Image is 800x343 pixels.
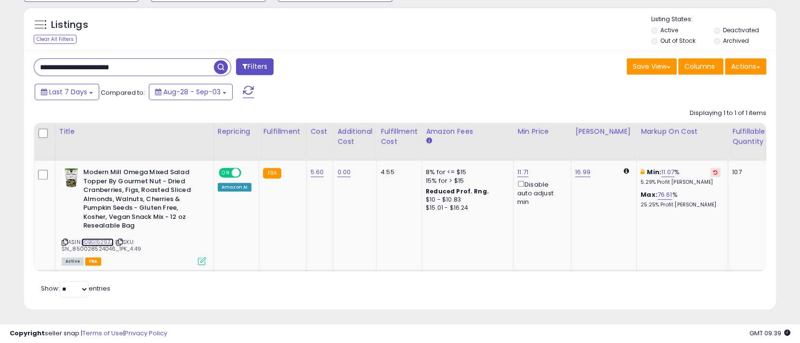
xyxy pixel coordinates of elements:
div: ASIN: [62,168,206,264]
p: 5.29% Profit [PERSON_NAME] [641,179,721,186]
div: 4.55 [380,168,414,177]
div: Min Price [517,127,567,137]
span: Columns [684,62,715,71]
div: Additional Cost [337,127,372,147]
button: Filters [236,58,274,75]
div: seller snap | | [10,329,167,338]
div: 15% for > $15 [426,177,506,185]
div: % [641,168,721,186]
a: 11.71 [517,167,528,177]
span: FBA [85,257,102,266]
p: 25.25% Profit [PERSON_NAME] [641,202,721,208]
span: | SKU: SN_850028524046_1PK_4.49 [62,238,141,253]
label: Deactivated [723,26,759,34]
span: Compared to: [101,88,145,97]
div: Amazon Fees [426,127,509,137]
div: Cost [311,127,329,137]
div: Repricing [218,127,255,137]
a: 11.07 [661,167,674,177]
a: Terms of Use [82,329,123,338]
b: Min: [647,167,661,177]
span: Last 7 Days [49,87,87,97]
div: Clear All Filters [34,35,77,44]
a: 76.61 [657,190,672,200]
span: Show: entries [41,284,110,293]
strong: Copyright [10,329,45,338]
div: Markup on Cost [641,127,724,137]
div: Disable auto adjust min [517,179,564,206]
a: B0BG1529ZJ [81,238,114,246]
div: Amazon AI [218,183,251,191]
span: 2025-09-11 09:39 GMT [749,329,790,338]
span: Aug-28 - Sep-03 [163,87,221,97]
div: Displaying 1 to 1 of 1 items [690,109,766,118]
small: FBA [263,168,281,178]
div: Fulfillable Quantity [732,127,765,147]
label: Out of Stock [660,37,695,45]
h5: Listings [51,18,88,32]
button: Last 7 Days [35,84,99,100]
div: Fulfillment [263,127,302,137]
a: 16.99 [575,167,590,177]
span: ON [220,169,232,177]
b: Max: [641,190,657,199]
a: 0.00 [337,167,351,177]
button: Save View [627,58,677,75]
div: Fulfillment Cost [380,127,418,147]
label: Active [660,26,678,34]
p: Listing States: [651,15,776,24]
label: Archived [723,37,749,45]
button: Aug-28 - Sep-03 [149,84,233,100]
button: Columns [678,58,723,75]
b: Modern Mill Omega Mixed Salad Topper By Gourmet Nut - Dried Cranberries, Figs, Roasted Sliced Alm... [83,168,200,233]
div: 8% for <= $15 [426,168,506,177]
a: Privacy Policy [125,329,167,338]
span: OFF [240,169,255,177]
small: Amazon Fees. [426,137,432,145]
div: % [641,191,721,208]
img: 51feg-UiaML._SL40_.jpg [62,168,81,187]
a: 5.60 [311,167,324,177]
span: All listings currently available for purchase on Amazon [62,257,84,266]
th: The percentage added to the cost of goods (COGS) that forms the calculator for Min & Max prices. [637,123,728,161]
div: 107 [732,168,762,177]
button: Actions [725,58,766,75]
div: Title [59,127,210,137]
div: $10 - $10.83 [426,196,506,204]
b: Reduced Prof. Rng. [426,187,489,195]
div: [PERSON_NAME] [575,127,632,137]
div: $15.01 - $16.24 [426,204,506,212]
